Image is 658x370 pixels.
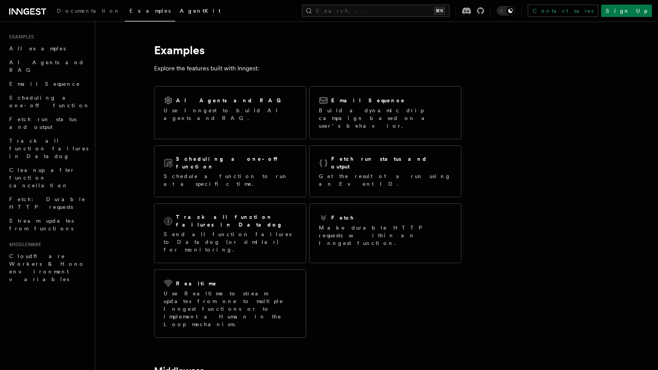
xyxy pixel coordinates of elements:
[176,97,285,104] h2: AI Agents and RAG
[154,269,306,338] a: RealtimeUse Realtime to stream updates from one to multiple Inngest functions or to implement a H...
[129,8,171,14] span: Examples
[180,8,220,14] span: AgentKit
[164,107,297,122] p: Use Inngest to build AI agents and RAG.
[528,5,598,17] a: Contact sales
[319,107,452,130] p: Build a dynamic drip campaign based on a user's behavior.
[175,2,225,21] a: AgentKit
[302,5,449,17] button: Search...⌘K
[309,145,461,197] a: Fetch run status and outputGet the result of a run using an Event ID.
[6,42,90,55] a: All examples
[9,253,85,282] span: Cloudflare Workers & Hono environment variables
[164,172,297,188] p: Schedule a function to run at a specific time.
[125,2,175,22] a: Examples
[9,196,86,210] span: Fetch: Durable HTTP requests
[9,167,75,188] span: Cleanup after function cancellation
[176,155,297,170] h2: Scheduling a one-off function
[176,280,217,287] h2: Realtime
[9,116,76,130] span: Fetch run status and output
[9,45,66,52] span: All examples
[9,59,84,73] span: AI Agents and RAG
[6,214,90,235] a: Stream updates from functions
[6,242,41,248] span: Middleware
[6,112,90,134] a: Fetch run status and output
[601,5,652,17] a: Sign Up
[331,97,405,104] h2: Email Sequence
[154,63,461,74] p: Explore the features built with Inngest:
[154,145,306,197] a: Scheduling a one-off functionSchedule a function to run at a specific time.
[331,155,452,170] h2: Fetch run status and output
[319,224,452,247] p: Make durable HTTP requests within an Inngest function.
[6,249,90,286] a: Cloudflare Workers & Hono environment variables
[9,218,74,232] span: Stream updates from functions
[164,290,297,328] p: Use Realtime to stream updates from one to multiple Inngest functions or to implement a Human in ...
[497,6,515,15] button: Toggle dark mode
[434,7,445,15] kbd: ⌘K
[6,91,90,112] a: Scheduling a one-off function
[154,203,306,263] a: Track all function failures in DatadogSend all function failures to Datadog (or similar) for moni...
[331,214,355,222] h2: Fetch
[6,34,34,40] span: Examples
[176,213,297,228] h2: Track all function failures in Datadog
[319,172,452,188] p: Get the result of a run using an Event ID.
[154,86,306,139] a: AI Agents and RAGUse Inngest to build AI agents and RAG.
[309,203,461,263] a: FetchMake durable HTTP requests within an Inngest function.
[6,55,90,77] a: AI Agents and RAG
[6,77,90,91] a: Email Sequence
[9,95,90,108] span: Scheduling a one-off function
[6,163,90,192] a: Cleanup after function cancellation
[9,138,88,159] span: Track all function failures in Datadog
[164,230,297,253] p: Send all function failures to Datadog (or similar) for monitoring.
[9,81,80,87] span: Email Sequence
[52,2,125,21] a: Documentation
[6,192,90,214] a: Fetch: Durable HTTP requests
[57,8,120,14] span: Documentation
[309,86,461,139] a: Email SequenceBuild a dynamic drip campaign based on a user's behavior.
[154,43,461,57] h1: Examples
[6,134,90,163] a: Track all function failures in Datadog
